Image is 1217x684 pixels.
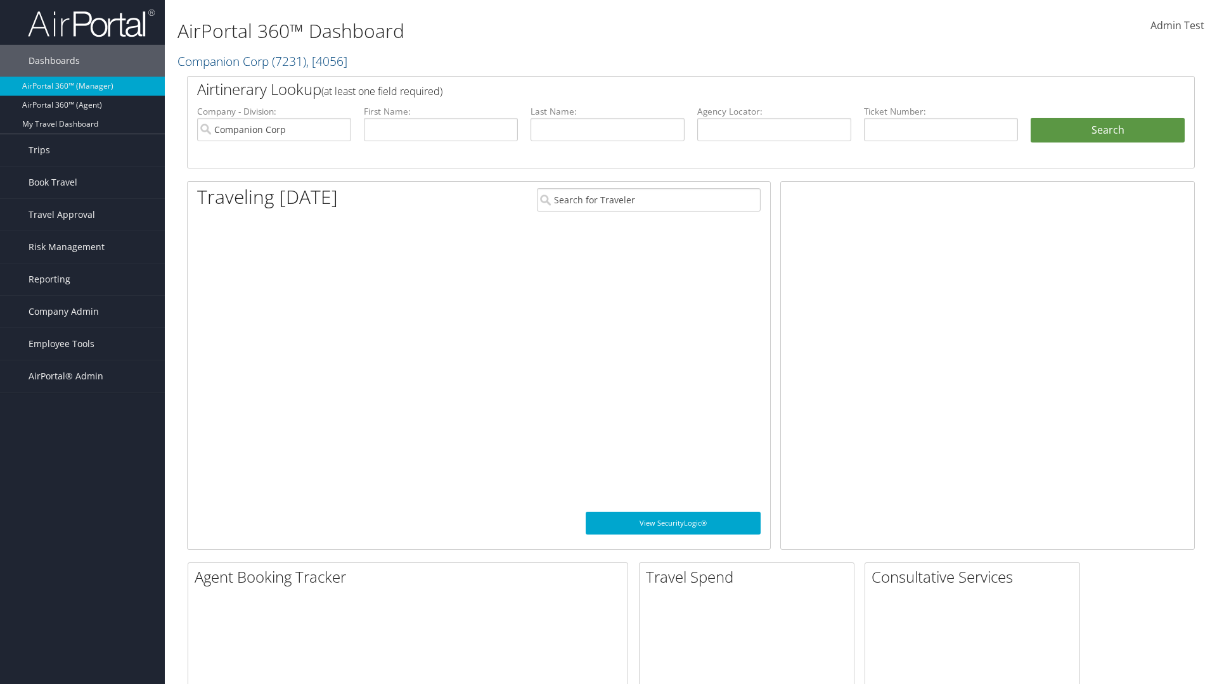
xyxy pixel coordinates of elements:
span: Admin Test [1150,18,1204,32]
span: (at least one field required) [321,84,442,98]
span: Dashboards [29,45,80,77]
h1: AirPortal 360™ Dashboard [177,18,862,44]
span: Book Travel [29,167,77,198]
label: Company - Division: [197,105,351,118]
span: , [ 4056 ] [306,53,347,70]
span: Company Admin [29,296,99,327]
span: Employee Tools [29,328,94,360]
label: Agency Locator: [697,105,851,118]
h2: Agent Booking Tracker [195,566,628,588]
span: Trips [29,134,50,166]
button: Search [1031,118,1185,143]
label: Last Name: [531,105,685,118]
img: airportal-logo.png [28,8,155,38]
a: Admin Test [1150,6,1204,46]
label: First Name: [364,105,518,118]
a: View SecurityLogic® [586,512,761,535]
h1: Traveling [DATE] [197,184,338,210]
span: Reporting [29,263,70,295]
span: Travel Approval [29,199,95,231]
label: Ticket Number: [864,105,1018,118]
h2: Travel Spend [646,566,854,588]
input: Search for Traveler [537,188,761,212]
a: Companion Corp [177,53,347,70]
h2: Airtinerary Lookup [197,79,1101,100]
h2: Consultative Services [872,566,1079,588]
span: ( 7231 ) [272,53,306,70]
span: AirPortal® Admin [29,360,103,392]
span: Risk Management [29,231,105,263]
